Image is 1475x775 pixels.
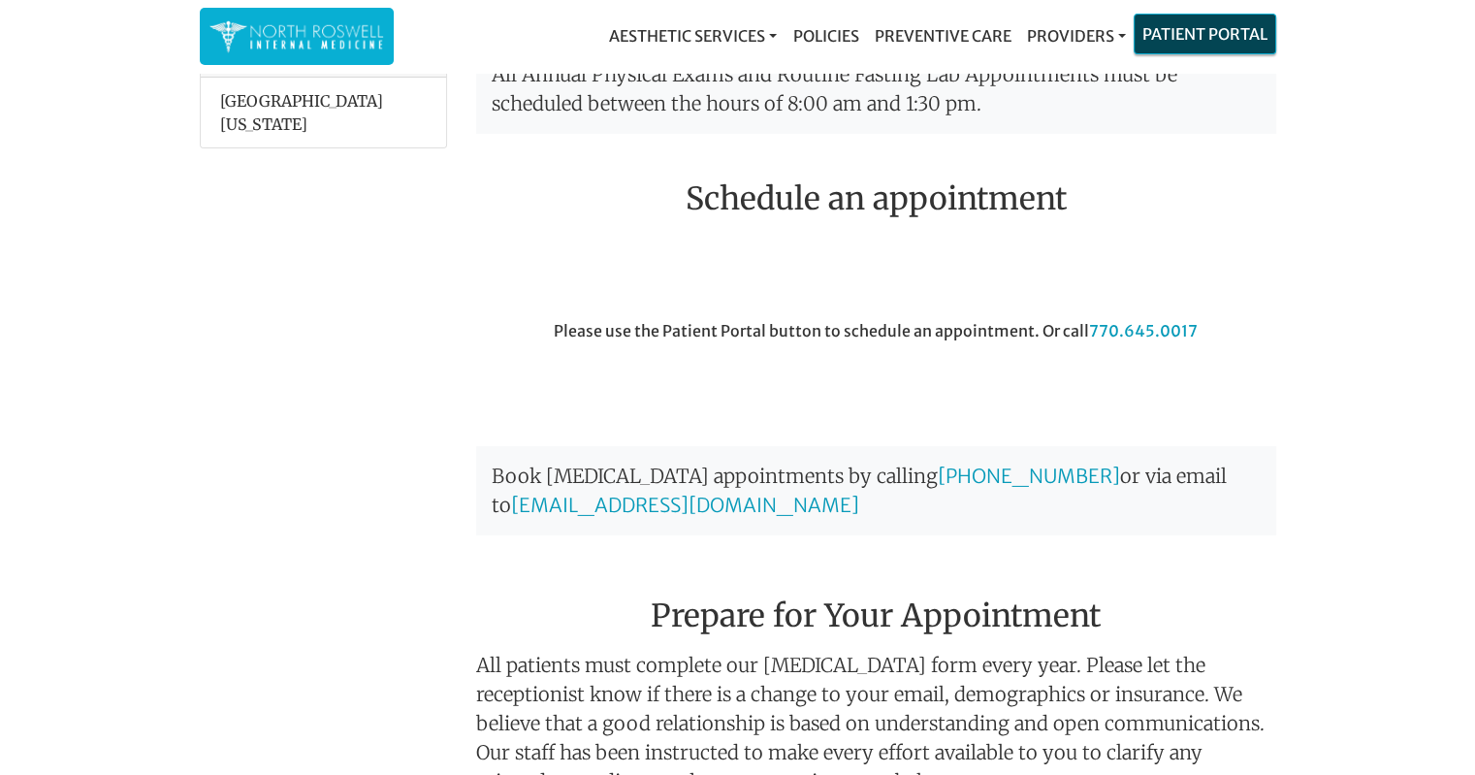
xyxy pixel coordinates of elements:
[938,464,1120,488] a: [PHONE_NUMBER]
[511,493,859,517] a: [EMAIL_ADDRESS][DOMAIN_NAME]
[476,45,1276,134] p: All Annual Physical Exams and Routine Fasting Lab Appointments must be scheduled between the hour...
[201,78,446,147] li: [GEOGRAPHIC_DATA][US_STATE]
[866,16,1018,55] a: Preventive Care
[601,16,785,55] a: Aesthetic Services
[462,319,1291,428] div: Please use the Patient Portal button to schedule an appointment. Or call
[209,17,384,55] img: North Roswell Internal Medicine
[785,16,866,55] a: Policies
[476,180,1276,217] h2: Schedule an appointment
[1135,15,1275,53] a: Patient Portal
[1089,321,1198,340] a: 770.645.0017
[476,551,1276,642] h2: Prepare for Your Appointment
[476,446,1276,535] p: Book [MEDICAL_DATA] appointments by calling or via email to
[1018,16,1133,55] a: Providers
